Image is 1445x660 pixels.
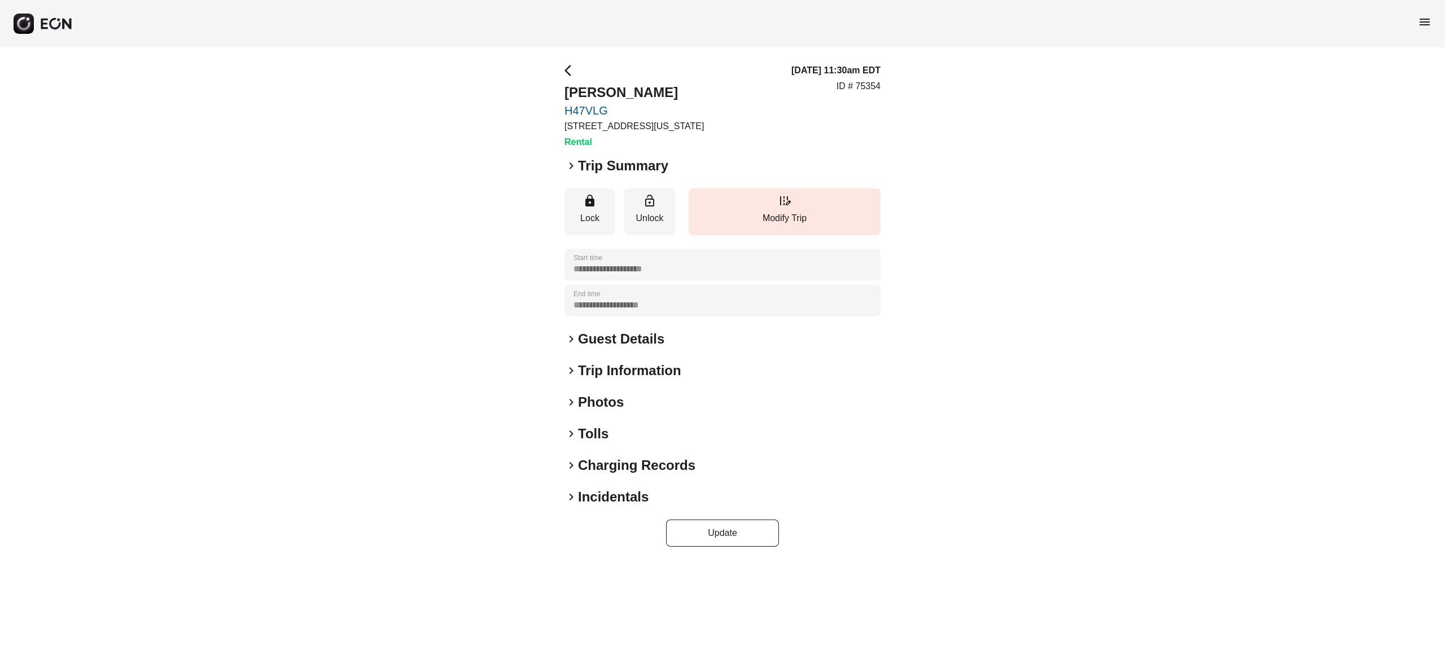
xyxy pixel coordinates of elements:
span: keyboard_arrow_right [564,459,578,472]
h3: Rental [564,135,704,149]
span: arrow_back_ios [564,64,578,77]
span: keyboard_arrow_right [564,159,578,173]
h2: Photos [578,393,624,411]
h2: Guest Details [578,330,664,348]
p: [STREET_ADDRESS][US_STATE] [564,120,704,133]
p: Modify Trip [694,212,875,225]
h3: [DATE] 11:30am EDT [791,64,881,77]
button: Update [666,520,779,547]
span: keyboard_arrow_right [564,427,578,441]
button: Modify Trip [689,188,881,235]
p: ID # 75354 [837,80,881,93]
p: Lock [570,212,610,225]
h2: Charging Records [578,456,695,474]
h2: [PERSON_NAME] [564,83,704,102]
span: keyboard_arrow_right [564,332,578,346]
span: lock_open [643,194,656,208]
span: keyboard_arrow_right [564,490,578,504]
span: menu [1418,15,1431,29]
button: Unlock [624,188,675,235]
h2: Tolls [578,425,608,443]
a: H47VLG [564,104,704,117]
h2: Trip Information [578,362,681,380]
span: keyboard_arrow_right [564,395,578,409]
button: Lock [564,188,615,235]
span: edit_road [778,194,791,208]
p: Unlock [630,212,669,225]
span: lock [583,194,597,208]
span: keyboard_arrow_right [564,364,578,377]
h2: Trip Summary [578,157,668,175]
h2: Incidentals [578,488,649,506]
